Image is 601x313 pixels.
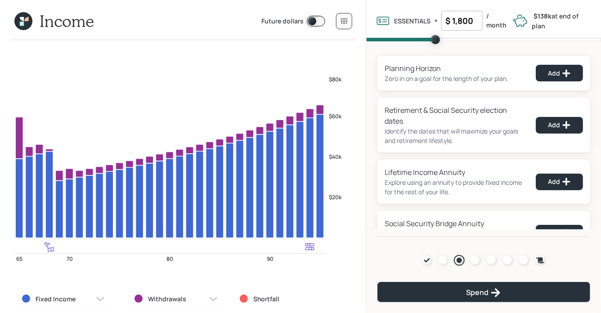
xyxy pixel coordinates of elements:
[261,17,304,27] label: Future dollars
[329,193,342,201] tspan: $20k
[385,218,525,229] div: Social Security Bridge Annuity
[385,229,525,248] div: Explore using an annuity to provide fixed income while you delay Social Security.
[367,38,601,41] span: Volume
[536,117,583,134] button: Add
[40,11,94,31] h1: Income
[385,178,525,197] div: Explore using an annuity to provide fixed income for the rest of your life.
[434,16,438,25] label: +
[534,12,552,20] b: $138k
[166,255,173,263] tspan: 80
[385,126,525,145] div: Identify the dates that will maximize your goals and retirement lifestyle.
[394,17,431,25] label: ESSENTIALS
[385,74,508,83] div: Zero in on a goal for the length of your plan.
[536,174,583,190] button: Add
[536,225,583,241] button: Add
[16,255,22,263] tspan: 65
[466,287,501,298] div: Spend
[329,153,342,161] tspan: $40k
[548,121,571,130] div: Add
[36,295,76,304] label: Fixed Income
[548,177,571,186] div: Add
[486,12,509,29] label: / month
[148,295,186,304] label: Withdrawals
[536,65,583,81] button: Add
[548,228,571,237] div: Add
[67,255,73,263] tspan: 70
[329,253,333,263] tspan: 2
[253,295,280,304] label: Shortfall
[548,69,571,78] div: Add
[532,12,579,30] label: at end of plan
[385,105,525,126] div: Retirement & Social Security election dates
[267,255,274,263] tspan: 90
[377,282,590,302] button: Spend
[329,240,333,250] tspan: 2
[385,63,508,74] div: Planning Horizon
[385,167,525,178] div: Lifetime Income Annuity
[329,76,342,83] tspan: $80k
[329,112,342,120] tspan: $60k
